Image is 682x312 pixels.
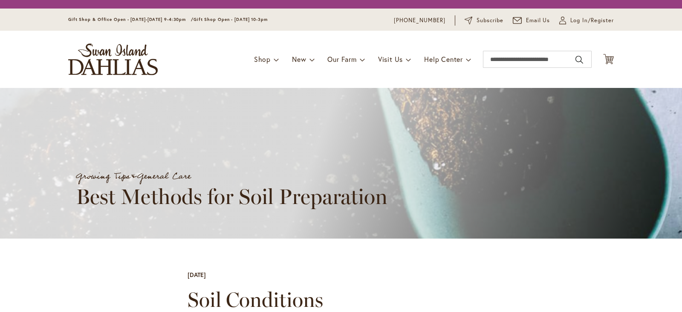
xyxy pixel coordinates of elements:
[188,288,494,312] h2: Soil Conditions
[76,168,130,184] a: Growing Tips
[526,16,550,25] span: Email Us
[68,44,158,75] a: store logo
[292,55,306,64] span: New
[513,16,550,25] a: Email Us
[137,168,191,184] a: General Care
[575,53,583,67] button: Search
[76,169,621,184] div: &
[188,271,206,279] div: [DATE]
[254,55,271,64] span: Shop
[465,16,503,25] a: Subscribe
[570,16,614,25] span: Log In/Register
[394,16,445,25] a: [PHONE_NUMBER]
[68,17,194,22] span: Gift Shop & Office Open - [DATE]-[DATE] 9-4:30pm /
[378,55,403,64] span: Visit Us
[194,17,268,22] span: Gift Shop Open - [DATE] 10-3pm
[477,16,503,25] span: Subscribe
[559,16,614,25] a: Log In/Register
[76,184,485,209] h1: Best Methods for Soil Preparation
[327,55,356,64] span: Our Farm
[424,55,463,64] span: Help Center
